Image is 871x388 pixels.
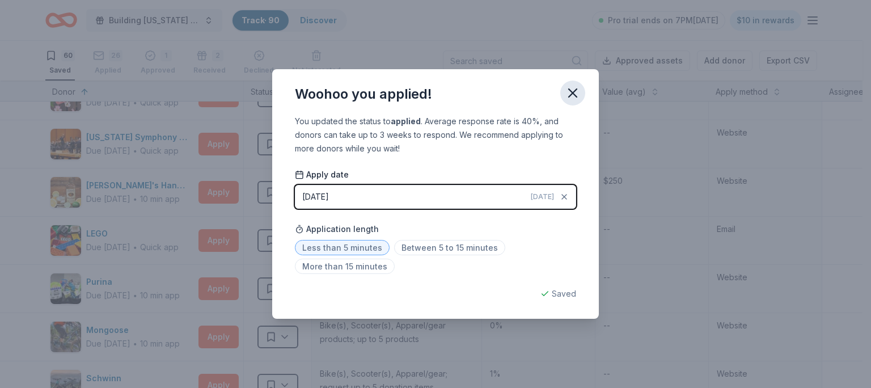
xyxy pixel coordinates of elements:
[302,190,329,204] div: [DATE]
[295,222,379,236] span: Application length
[394,240,505,255] span: Between 5 to 15 minutes
[295,259,395,274] span: More than 15 minutes
[295,85,432,103] div: Woohoo you applied!
[295,240,390,255] span: Less than 5 minutes
[295,115,576,155] div: You updated the status to . Average response rate is 40%, and donors can take up to 3 weeks to re...
[295,185,576,209] button: [DATE][DATE]
[295,169,349,180] span: Apply date
[391,116,421,126] b: applied
[531,192,554,201] span: [DATE]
